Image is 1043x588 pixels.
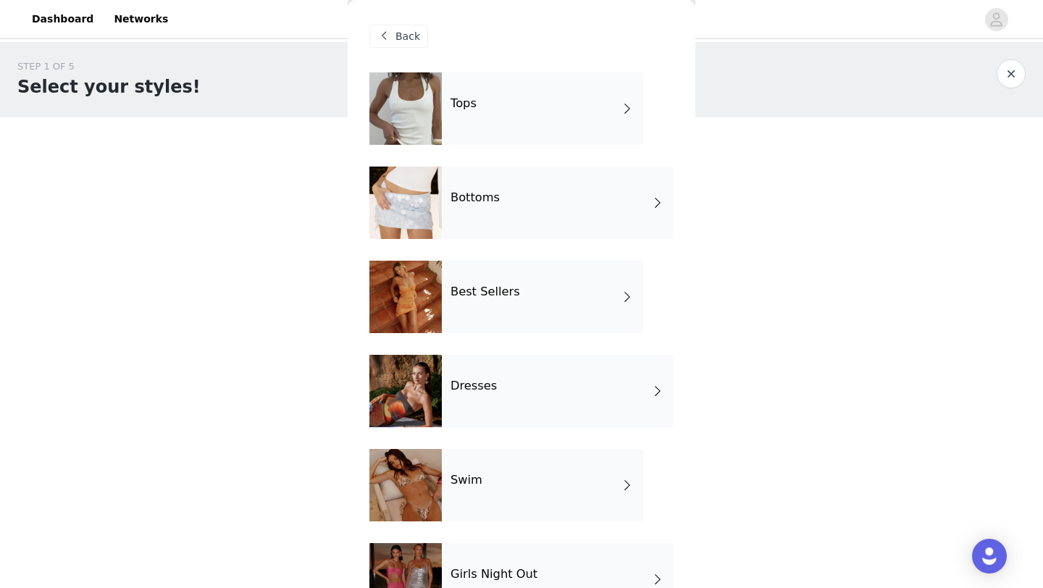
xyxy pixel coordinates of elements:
h4: Dresses [451,379,497,392]
h1: Select your styles! [17,74,201,100]
h4: Best Sellers [451,285,520,298]
span: Back [395,29,420,44]
a: Dashboard [23,3,102,35]
div: STEP 1 OF 5 [17,59,201,74]
a: Networks [105,3,177,35]
div: avatar [989,8,1003,31]
h4: Bottoms [451,191,500,204]
h4: Swim [451,474,482,487]
h4: Tops [451,97,477,110]
h4: Girls Night Out [451,568,537,581]
div: Open Intercom Messenger [972,539,1007,574]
